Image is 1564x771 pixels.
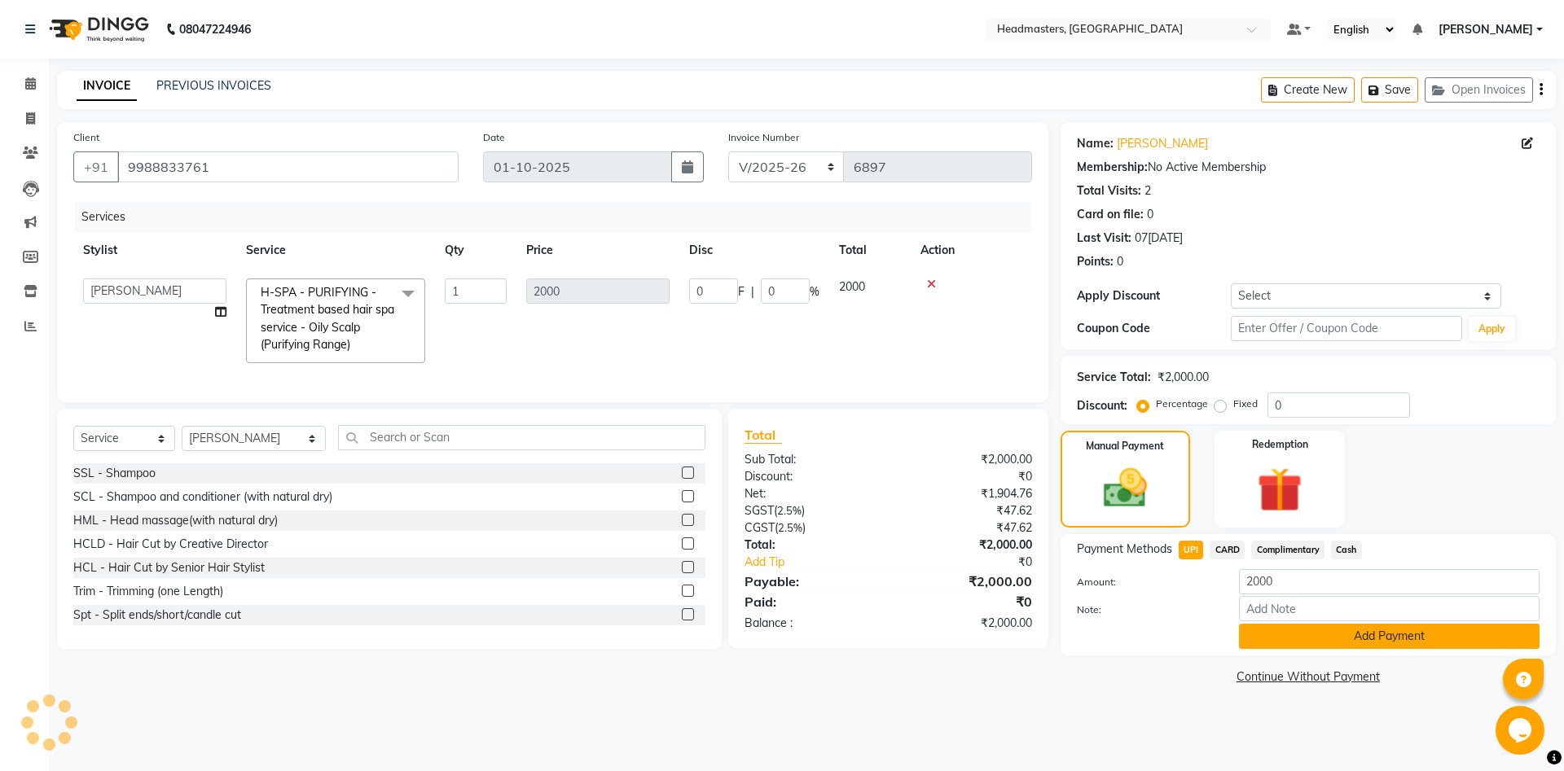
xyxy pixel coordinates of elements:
[1077,541,1172,558] span: Payment Methods
[73,151,119,182] button: +91
[888,451,1043,468] div: ₹2,000.00
[73,488,332,506] div: SCL - Shampoo and conditioner (with natural dry)
[732,572,888,591] div: Payable:
[745,427,782,444] span: Total
[179,7,251,52] b: 08047224946
[888,468,1043,485] div: ₹0
[728,130,799,145] label: Invoice Number
[261,285,394,352] span: H-SPA - PURIFYING - Treatment based hair spa service - Oily Scalp (Purifying Range)
[73,130,99,145] label: Client
[156,78,271,93] a: PREVIOUS INVOICES
[1239,624,1540,649] button: Add Payment
[1147,206,1153,223] div: 0
[1179,541,1204,559] span: UPI
[1252,437,1308,452] label: Redemption
[1251,541,1325,559] span: Complimentary
[732,615,888,632] div: Balance :
[679,232,829,269] th: Disc
[1064,668,1553,686] a: Continue Without Payment
[888,519,1043,537] div: ₹47.62
[350,337,358,352] a: x
[73,559,265,576] div: HCL - Hair Cut by Senior Hair Stylist
[1077,397,1127,414] div: Discount:
[1158,369,1209,386] div: ₹2,000.00
[1077,159,1540,176] div: No Active Membership
[732,537,888,554] div: Total:
[1086,439,1164,453] label: Manual Payment
[117,151,459,182] input: Search by Name/Mobile/Email/Code
[1469,317,1515,341] button: Apply
[75,202,1044,232] div: Services
[777,504,802,517] span: 2.5%
[1239,569,1540,594] input: Amount
[888,615,1043,632] div: ₹2,000.00
[42,7,153,52] img: logo
[732,502,888,519] div: ( )
[1090,463,1161,513] img: _cash.svg
[888,572,1043,591] div: ₹2,000.00
[888,485,1043,502] div: ₹1,904.76
[888,537,1043,554] div: ₹2,000.00
[1077,253,1114,270] div: Points:
[745,520,775,535] span: CGST
[1077,230,1131,247] div: Last Visit:
[1231,316,1462,341] input: Enter Offer / Coupon Code
[1331,541,1362,559] span: Cash
[1077,206,1144,223] div: Card on file:
[732,451,888,468] div: Sub Total:
[73,465,156,482] div: SSL - Shampoo
[732,519,888,537] div: ( )
[1261,77,1355,103] button: Create New
[738,283,745,300] span: F
[751,283,754,300] span: |
[732,468,888,485] div: Discount:
[73,536,268,553] div: HCLD - Hair Cut by Creative Director
[1077,135,1114,152] div: Name:
[338,425,705,450] input: Search or Scan
[914,554,1043,571] div: ₹0
[1210,541,1245,559] span: CARD
[1077,182,1141,199] div: Total Visits:
[77,72,137,101] a: INVOICE
[73,232,236,269] th: Stylist
[1077,287,1231,304] div: Apply Discount
[1077,369,1151,386] div: Service Total:
[1239,596,1540,621] input: Add Note
[1243,462,1316,518] img: _gift.svg
[435,232,516,269] th: Qty
[1065,575,1227,589] label: Amount:
[483,130,505,145] label: Date
[745,503,774,518] span: SGST
[732,592,888,611] div: Paid:
[1077,159,1148,176] div: Membership:
[1425,77,1533,103] button: Open Invoices
[1233,396,1258,411] label: Fixed
[516,232,679,269] th: Price
[1156,396,1208,411] label: Percentage
[1361,77,1418,103] button: Save
[1135,230,1183,247] div: 07[DATE]
[888,502,1043,519] div: ₹47.62
[732,485,888,502] div: Net:
[1496,706,1548,755] iframe: chat widget
[778,521,802,534] span: 2.5%
[73,512,278,529] div: HML - Head massage(with natural dry)
[888,592,1043,611] div: ₹0
[1077,320,1231,337] div: Coupon Code
[236,232,435,269] th: Service
[73,607,241,624] div: Spt - Split ends/short/candle cut
[732,554,914,571] a: Add Tip
[839,279,865,294] span: 2000
[829,232,911,269] th: Total
[810,283,819,300] span: %
[1117,253,1123,270] div: 0
[1144,182,1151,199] div: 2
[1117,135,1208,152] a: [PERSON_NAME]
[73,583,223,600] div: Trim - Trimming (one Length)
[1065,602,1227,617] label: Note:
[1439,21,1533,38] span: [PERSON_NAME]
[911,232,1032,269] th: Action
